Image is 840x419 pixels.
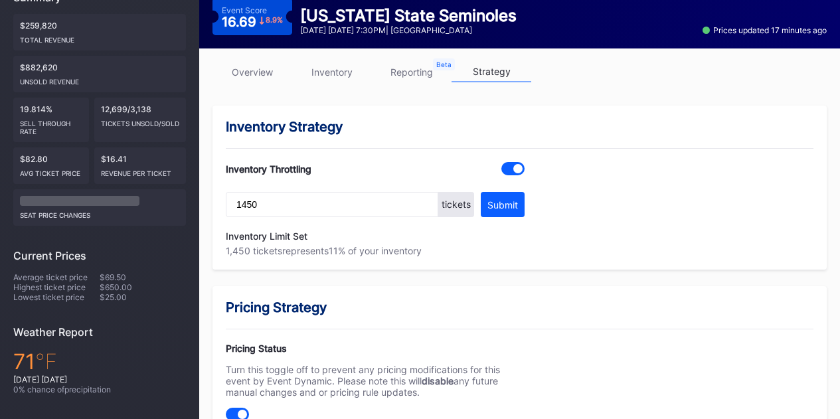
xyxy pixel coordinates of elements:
[20,31,179,44] div: Total Revenue
[100,292,186,302] div: $25.00
[226,230,525,242] div: Inventory Limit Set
[13,56,186,92] div: $882,620
[20,164,82,177] div: Avg ticket price
[226,364,525,398] div: Turn this toggle off to prevent any pricing modifications for this event by Event Dynamic. Please...
[13,14,186,50] div: $259,820
[20,206,179,219] div: seat price changes
[13,375,186,384] div: [DATE] [DATE]
[13,325,186,339] div: Weather Report
[94,98,186,142] div: 12,699/3,138
[13,147,89,184] div: $82.80
[226,245,525,256] div: 1,450 tickets represents 11 % of your inventory
[35,349,57,375] span: ℉
[226,163,311,175] div: Inventory Throttling
[13,98,89,142] div: 19.814%
[212,62,292,82] a: overview
[481,192,525,217] button: Submit
[13,292,100,302] div: Lowest ticket price
[222,5,267,15] div: Event Score
[101,114,179,127] div: Tickets Unsold/Sold
[13,249,186,262] div: Current Prices
[13,349,186,375] div: 71
[452,62,531,82] a: strategy
[100,282,186,292] div: $650.00
[101,164,179,177] div: Revenue per ticket
[300,6,517,25] div: [US_STATE] State Seminoles
[100,272,186,282] div: $69.50
[703,25,827,35] div: Prices updated 17 minutes ago
[372,62,452,82] a: reporting
[226,343,525,354] div: Pricing Status
[13,282,100,292] div: Highest ticket price
[487,199,518,210] div: Submit
[20,114,82,135] div: Sell Through Rate
[266,17,283,24] div: 8.9 %
[300,25,517,35] div: [DATE] [DATE] 7:30PM | [GEOGRAPHIC_DATA]
[13,272,100,282] div: Average ticket price
[438,192,474,217] div: tickets
[292,62,372,82] a: inventory
[226,119,813,135] div: Inventory Strategy
[222,15,283,29] div: 16.69
[20,72,179,86] div: Unsold Revenue
[13,384,186,394] div: 0 % chance of precipitation
[94,147,186,184] div: $16.41
[226,299,813,315] div: Pricing Strategy
[422,375,454,386] strong: disable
